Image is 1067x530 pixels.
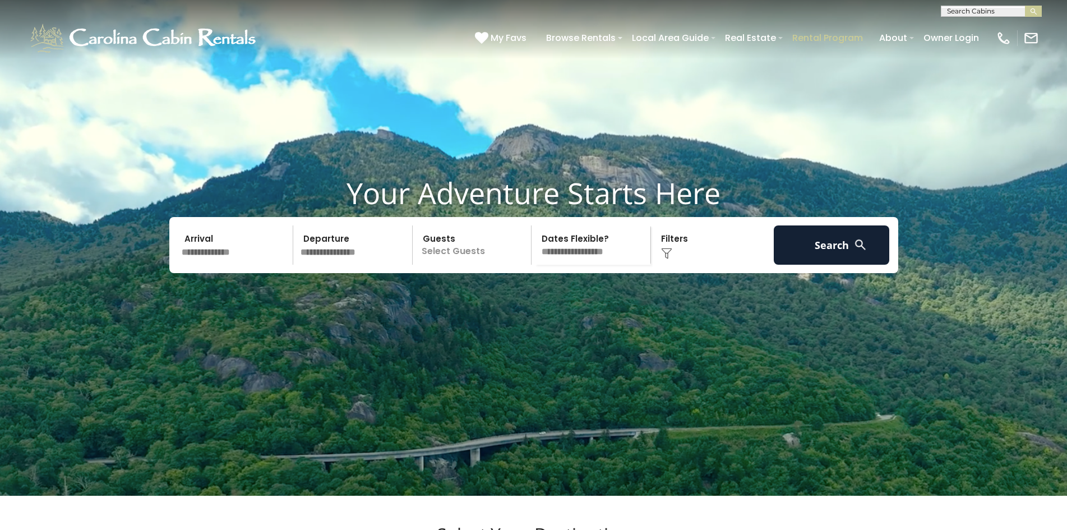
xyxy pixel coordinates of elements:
button: Search [774,225,890,265]
a: My Favs [475,31,529,45]
a: Local Area Guide [626,28,714,48]
a: Owner Login [918,28,985,48]
img: phone-regular-white.png [996,30,1011,46]
img: filter--v1.png [661,248,672,259]
a: Browse Rentals [541,28,621,48]
a: Real Estate [719,28,782,48]
span: My Favs [491,31,526,45]
img: search-regular-white.png [853,238,867,252]
img: mail-regular-white.png [1023,30,1039,46]
a: Rental Program [787,28,869,48]
h1: Your Adventure Starts Here [8,176,1059,210]
img: White-1-1-2.png [28,21,261,55]
p: Select Guests [416,225,532,265]
a: About [874,28,913,48]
